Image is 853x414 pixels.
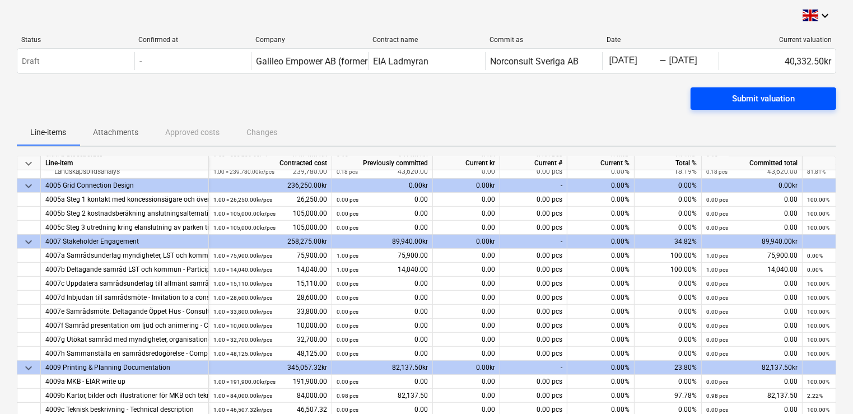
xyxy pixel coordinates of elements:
[567,235,635,249] div: 0.00%
[635,221,702,235] div: 0.00%
[732,91,795,106] div: Submit valuation
[337,333,428,347] div: 0.00
[332,361,433,375] div: 82,137.50kr
[807,267,823,273] small: 0.00%
[213,295,272,301] small: 1.00 × 28,600.00kr / pcs
[635,207,702,221] div: 0.00%
[45,389,204,403] div: 4009b Kartor, bilder och illustrationer för MKB och teknisk beskrivning samt samrådshandlingar - ...
[337,169,358,175] small: 0.18 pcs
[500,361,567,375] div: -
[807,211,829,217] small: 100.00%
[213,333,327,347] div: 32,700.00
[635,389,702,403] div: 97.78%
[706,375,798,389] div: 0.00
[255,36,363,44] div: Company
[337,323,358,329] small: 0.00 pcs
[332,156,433,170] div: Previously committed
[337,291,428,305] div: 0.00
[635,263,702,277] div: 100.00%
[500,263,567,277] div: 0.00 pcs
[337,337,358,343] small: 0.00 pcs
[635,179,702,193] div: 0.00%
[500,277,567,291] div: 0.00 pcs
[337,393,358,399] small: 0.98 pcs
[433,165,500,179] div: 0.00
[500,319,567,333] div: 0.00 pcs
[807,309,829,315] small: 100.00%
[706,165,798,179] div: 43,620.00
[500,305,567,319] div: 0.00 pcs
[706,169,728,175] small: 0.18 pcs
[332,179,433,193] div: 0.00kr
[213,207,327,221] div: 105,000.00
[45,207,204,221] div: 4005b Steg 2 kostnadsberäkning anslutningsalternativ samt tidplan och risker - Step 2 cost calcul...
[807,253,823,259] small: 0.00%
[337,379,358,385] small: 0.00 pcs
[433,179,500,193] div: 0.00kr
[567,221,635,235] div: 0.00%
[209,156,332,170] div: Contracted cost
[22,235,35,249] span: keyboard_arrow_down
[209,361,332,375] div: 345,057.32kr
[337,249,428,263] div: 75,900.00
[567,263,635,277] div: 0.00%
[807,337,829,343] small: 100.00%
[337,197,358,203] small: 0.00 pcs
[567,165,635,179] div: 0.00%
[635,156,702,170] div: Total %
[337,263,428,277] div: 14,040.00
[45,277,204,291] div: 4007c Uppdatera samrådsunderlag till allmänt samråd - Update consultation documents for general c...
[337,281,358,287] small: 0.00 pcs
[500,193,567,207] div: 0.00 pcs
[500,375,567,389] div: 0.00 pcs
[567,193,635,207] div: 0.00%
[660,58,667,64] div: -
[807,197,829,203] small: 100.00%
[635,165,702,179] div: 18.19%
[607,53,660,69] input: Start Date
[706,337,728,343] small: 0.00 pcs
[807,225,829,231] small: 100.00%
[706,379,728,385] small: 0.00 pcs
[567,249,635,263] div: 0.00%
[635,375,702,389] div: 0.00%
[706,225,728,231] small: 0.00 pcs
[567,347,635,361] div: 0.00%
[567,207,635,221] div: 0.00%
[337,193,428,207] div: 0.00
[332,235,433,249] div: 89,940.00kr
[706,333,798,347] div: 0.00
[213,267,272,273] small: 1.00 × 14,040.00kr / pcs
[706,253,728,259] small: 1.00 pcs
[433,193,500,207] div: 0.00
[213,249,327,263] div: 75,900.00
[45,305,204,319] div: 4007e Samrådsmöte. Deltagande Öppet Hus - Consultation meeting. Participation Open House
[607,36,715,44] div: Date
[500,165,567,179] div: 0.00 pcs
[337,277,428,291] div: 0.00
[500,156,567,170] div: Current #
[213,225,276,231] small: 1.00 × 105,000.00kr / pcs
[213,379,276,385] small: 1.00 × 191,900.00kr / pcs
[702,156,803,170] div: Committed total
[433,375,500,389] div: 0.00
[45,179,204,193] div: 4005 Grid Connection Design
[567,333,635,347] div: 0.00%
[45,333,204,347] div: 4007g Utökat samråd med myndigheter, organisationer och föreningar - Extended consultation with a...
[45,235,204,249] div: 4007 Stakeholder Engagement
[213,277,327,291] div: 15,110.00
[337,319,428,333] div: 0.00
[22,361,35,375] span: keyboard_arrow_down
[635,347,702,361] div: 0.00%
[45,375,204,389] div: 4009a MKB - EIAR write up
[337,347,428,361] div: 0.00
[635,319,702,333] div: 0.00%
[706,291,798,305] div: 0.00
[635,193,702,207] div: 0.00%
[213,351,272,357] small: 1.00 × 48,125.00kr / pcs
[706,305,798,319] div: 0.00
[213,281,272,287] small: 1.00 × 15,110.00kr / pcs
[500,347,567,361] div: 0.00 pcs
[567,319,635,333] div: 0.00%
[433,361,500,375] div: 0.00kr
